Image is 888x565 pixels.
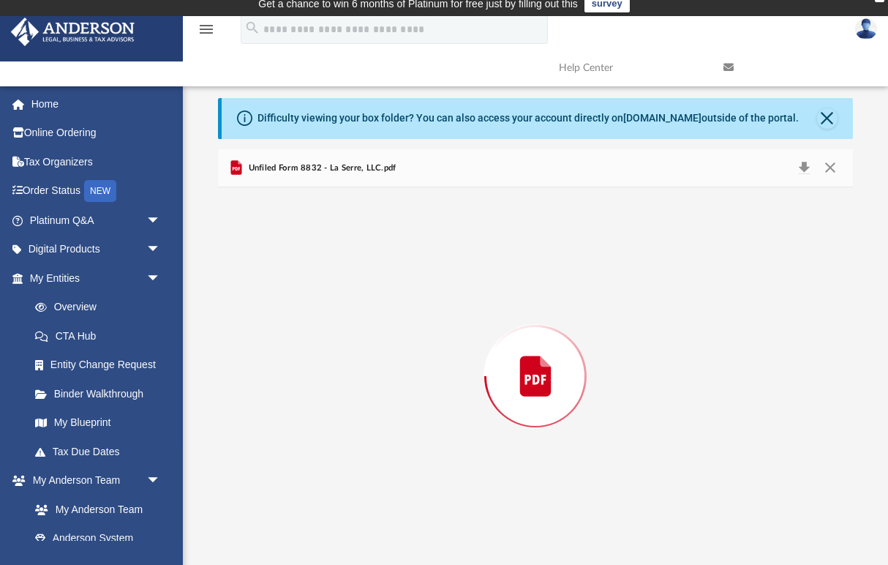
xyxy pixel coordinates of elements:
a: menu [197,28,215,38]
span: arrow_drop_down [146,263,176,293]
span: arrow_drop_down [146,235,176,265]
a: Binder Walkthrough [20,379,183,408]
a: Home [10,89,183,119]
a: Entity Change Request [20,351,183,380]
a: Help Center [548,39,712,97]
i: menu [197,20,215,38]
button: Download [791,158,817,179]
a: Online Ordering [10,119,183,148]
a: Digital Productsarrow_drop_down [10,235,183,264]
button: Close [816,158,843,179]
a: My Blueprint [20,408,176,438]
span: Unfiled Form 8832 - La Serre, LLC.pdf [245,162,396,175]
a: Order StatusNEW [10,176,183,206]
a: My Entitiesarrow_drop_down [10,263,183,293]
a: Anderson System [20,524,176,553]
a: My Anderson Team [20,495,168,524]
a: CTA Hub [20,321,183,351]
button: Close [817,108,838,129]
a: Tax Organizers [10,147,183,176]
a: [DOMAIN_NAME] [623,112,701,124]
img: User Pic [855,18,877,40]
a: Platinum Q&Aarrow_drop_down [10,206,183,235]
i: search [244,20,260,36]
div: Difficulty viewing your box folder? You can also access your account directly on outside of the p... [257,111,799,126]
img: Anderson Advisors Platinum Portal [7,18,139,46]
a: Overview [20,293,183,322]
a: My Anderson Teamarrow_drop_down [10,466,176,495]
a: Tax Due Dates [20,437,183,466]
span: arrow_drop_down [146,206,176,236]
span: arrow_drop_down [146,466,176,496]
div: NEW [84,180,116,202]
